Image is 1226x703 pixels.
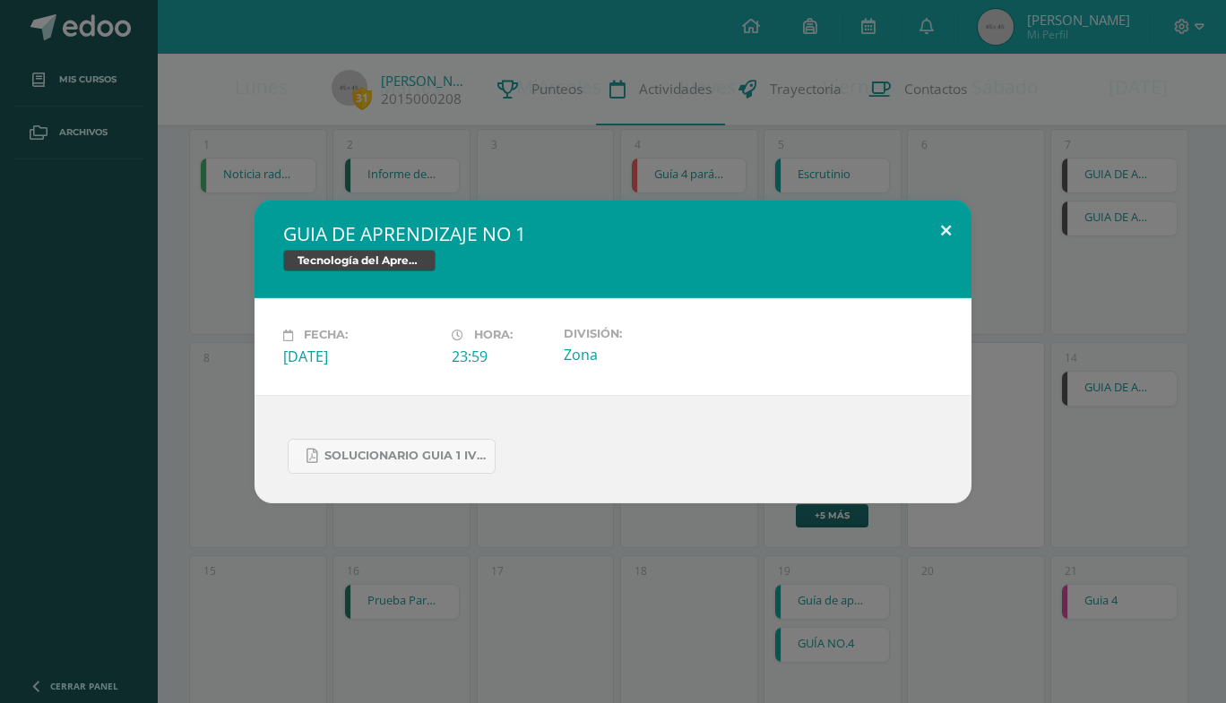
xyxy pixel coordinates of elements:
[304,329,348,342] span: Fecha:
[564,327,718,340] label: División:
[283,221,943,246] h2: GUIA DE APRENDIZAJE NO 1
[920,200,971,261] button: Close (Esc)
[324,449,486,463] span: SOLUCIONARIO GUIA 1 IV UNIDAD III BASICO TKINTER .pdf
[288,439,496,474] a: SOLUCIONARIO GUIA 1 IV UNIDAD III BASICO TKINTER .pdf
[564,345,718,364] div: Zona
[452,347,549,366] div: 23:59
[283,347,437,366] div: [DATE]
[474,329,513,342] span: Hora:
[283,250,436,271] span: Tecnología del Aprendizaje y la Comunicación (TIC)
